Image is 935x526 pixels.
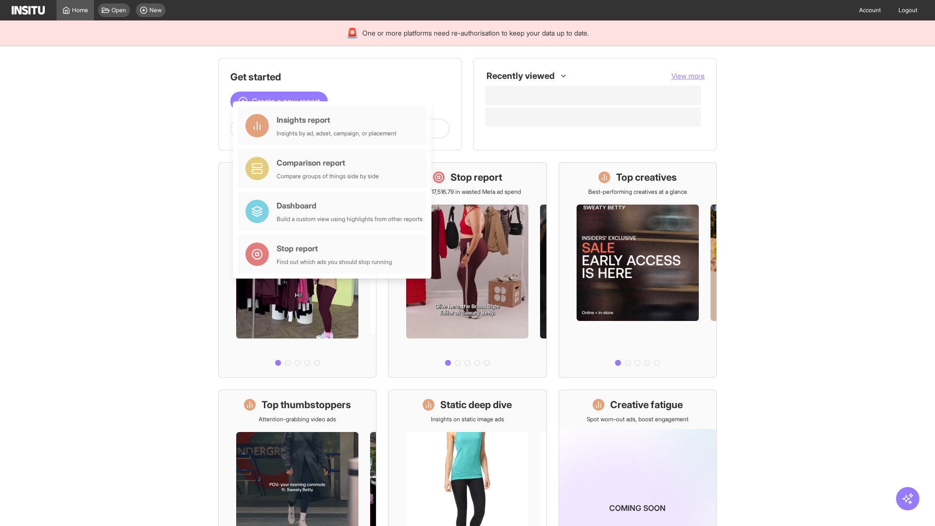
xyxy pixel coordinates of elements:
h1: Top creatives [616,170,677,184]
div: Find out which ads you should stop running [277,258,392,266]
div: Comparison report [277,157,379,169]
p: Save £17,516.79 in wasted Meta ad spend [414,188,521,196]
div: 🚨 [346,26,358,40]
div: Insights report [277,114,396,126]
a: Top creativesBest-performing creatives at a glance [559,162,717,378]
img: Logo [12,6,45,15]
span: View more [672,72,705,80]
span: One or more platforms need re-authorisation to keep your data up to date. [362,28,589,38]
span: Open [112,6,126,14]
a: What's live nowSee all active ads instantly [218,162,376,378]
button: Create a new report [230,92,328,111]
span: Home [72,6,88,14]
p: Best-performing creatives at a glance [588,188,687,196]
div: Stop report [277,243,392,254]
div: Compare groups of things side by side [277,172,379,180]
span: Create a new report [252,95,320,107]
div: Insights by ad, adset, campaign, or placement [277,130,396,137]
p: Attention-grabbing video ads [259,415,336,423]
p: Insights on static image ads [431,415,504,423]
span: New [150,6,162,14]
div: Dashboard [277,200,423,211]
div: Build a custom view using highlights from other reports [277,215,423,223]
h1: Static deep dive [440,398,512,412]
button: View more [672,71,705,81]
h1: Get started [230,70,449,84]
h1: Stop report [450,170,502,184]
a: Stop reportSave £17,516.79 in wasted Meta ad spend [388,162,546,378]
h1: Top thumbstoppers [262,398,351,412]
